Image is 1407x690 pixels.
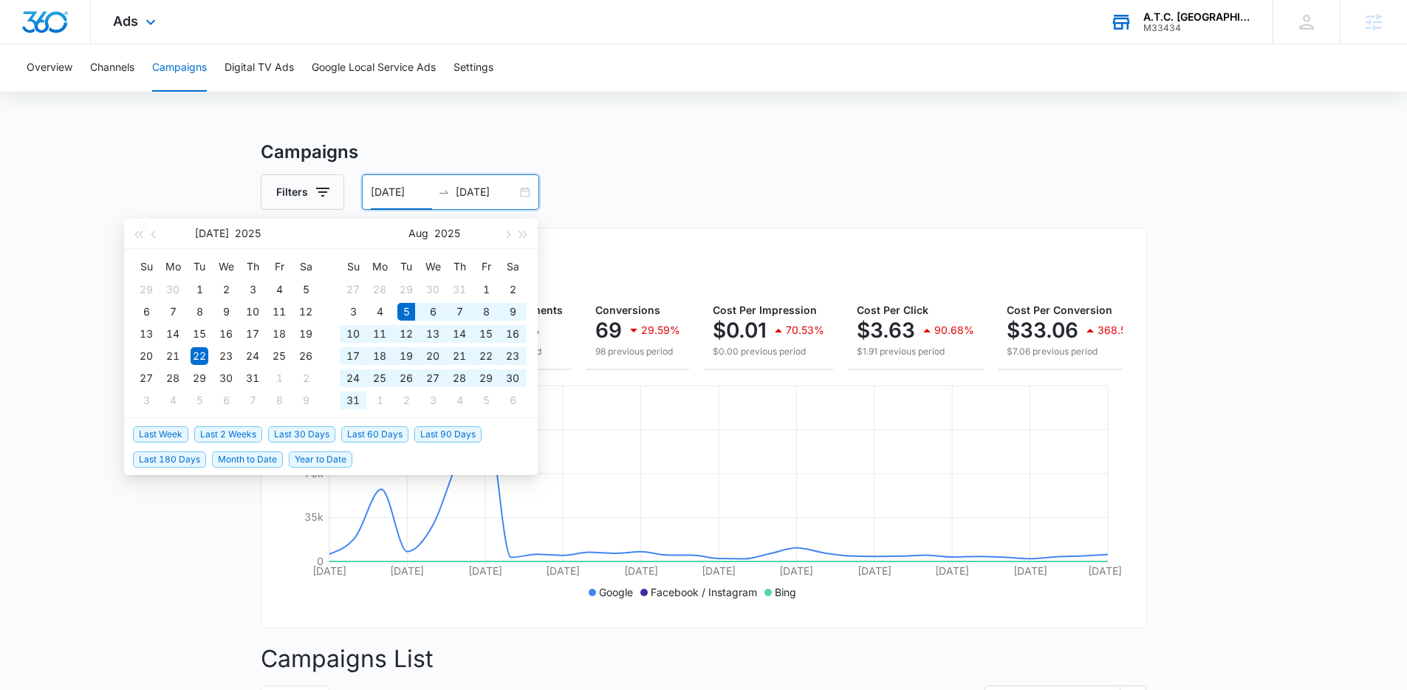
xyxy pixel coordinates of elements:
div: 11 [371,325,388,343]
div: 30 [217,369,235,387]
div: 5 [297,281,315,298]
td: 2025-07-03 [239,279,266,301]
div: 3 [344,303,362,321]
div: 27 [137,369,155,387]
td: 2025-07-09 [213,301,239,323]
div: 3 [137,392,155,409]
button: Channels [90,44,134,92]
div: 8 [477,303,495,321]
td: 2025-08-02 [292,367,319,389]
span: Last 60 Days [341,426,408,443]
div: 26 [297,347,315,365]
td: 2025-07-10 [239,301,266,323]
span: Year to Date [289,451,352,468]
span: Month to Date [212,451,283,468]
div: account name [1143,11,1251,23]
div: 18 [270,325,288,343]
button: Aug [408,219,428,248]
div: 13 [137,325,155,343]
div: 27 [344,281,362,298]
div: 6 [504,392,521,409]
div: 20 [424,347,442,365]
td: 2025-08-09 [292,389,319,411]
div: 3 [244,281,261,298]
td: 2025-08-01 [266,367,292,389]
button: Campaigns [152,44,207,92]
div: 9 [217,303,235,321]
td: 2025-07-25 [266,345,292,367]
button: 2025 [235,219,261,248]
div: 1 [371,392,388,409]
td: 2025-08-31 [340,389,366,411]
div: 9 [504,303,521,321]
th: Sa [499,255,526,279]
td: 2025-07-30 [213,367,239,389]
th: Tu [393,255,420,279]
div: 5 [191,392,208,409]
div: 29 [477,369,495,387]
span: Last 2 Weeks [194,426,262,443]
div: 2 [504,281,521,298]
div: 6 [424,303,442,321]
button: [DATE] [195,219,229,248]
th: Tu [186,255,213,279]
td: 2025-09-02 [393,389,420,411]
button: Digital TV Ads [225,44,294,92]
td: 2025-08-06 [420,301,446,323]
td: 2025-07-31 [239,367,266,389]
div: 7 [451,303,468,321]
div: 4 [270,281,288,298]
td: 2025-08-22 [473,345,499,367]
div: 24 [244,347,261,365]
div: 24 [344,369,362,387]
td: 2025-08-07 [446,301,473,323]
div: 17 [244,325,261,343]
td: 2025-07-16 [213,323,239,345]
div: 30 [424,281,442,298]
td: 2025-07-22 [186,345,213,367]
th: Su [133,255,160,279]
div: 22 [191,347,208,365]
div: 7 [164,303,182,321]
td: 2025-07-21 [160,345,186,367]
td: 2025-08-21 [446,345,473,367]
span: Last 30 Days [268,426,335,443]
div: 16 [217,325,235,343]
div: 2 [297,369,315,387]
td: 2025-08-16 [499,323,526,345]
td: 2025-07-17 [239,323,266,345]
th: Su [340,255,366,279]
td: 2025-07-24 [239,345,266,367]
div: 31 [344,392,362,409]
td: 2025-07-01 [186,279,213,301]
td: 2025-09-01 [366,389,393,411]
td: 2025-07-07 [160,301,186,323]
td: 2025-08-14 [446,323,473,345]
td: 2025-07-02 [213,279,239,301]
div: 19 [297,325,315,343]
div: 18 [371,347,388,365]
th: Th [239,255,266,279]
div: 8 [191,303,208,321]
td: 2025-08-06 [213,389,239,411]
th: Fr [266,255,292,279]
div: 19 [397,347,415,365]
td: 2025-08-05 [186,389,213,411]
td: 2025-06-30 [160,279,186,301]
div: 13 [424,325,442,343]
td: 2025-08-10 [340,323,366,345]
td: 2025-08-26 [393,367,420,389]
div: 23 [504,347,521,365]
div: 1 [477,281,495,298]
td: 2025-07-18 [266,323,292,345]
td: 2025-08-08 [473,301,499,323]
div: 25 [270,347,288,365]
td: 2025-08-11 [366,323,393,345]
div: 10 [344,325,362,343]
div: 1 [270,369,288,387]
td: 2025-08-18 [366,345,393,367]
td: 2025-07-06 [133,301,160,323]
div: 1 [191,281,208,298]
td: 2025-07-14 [160,323,186,345]
div: 28 [451,369,468,387]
